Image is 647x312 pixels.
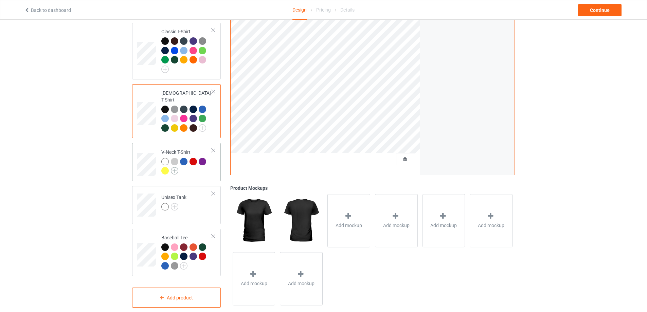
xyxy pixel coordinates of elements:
[132,143,221,181] div: V-Neck T-Shirt
[430,222,457,229] span: Add mockup
[161,194,186,210] div: Unisex Tank
[327,194,370,247] div: Add mockup
[161,66,169,73] img: svg+xml;base64,PD94bWwgdmVyc2lvbj0iMS4wIiBlbmNvZGluZz0iVVRGLTgiPz4KPHN2ZyB3aWR0aD0iMjJweCIgaGVpZ2...
[24,7,71,13] a: Back to dashboard
[132,288,221,308] div: Add product
[171,262,178,270] img: heather_texture.png
[288,280,314,287] span: Add mockup
[161,149,212,174] div: V-Neck T-Shirt
[340,0,355,19] div: Details
[161,90,212,131] div: [DEMOGRAPHIC_DATA] T-Shirt
[132,23,221,79] div: Classic T-Shirt
[132,229,221,276] div: Baseball Tee
[280,194,322,247] img: regular.jpg
[180,262,187,270] img: svg+xml;base64,PD94bWwgdmVyc2lvbj0iMS4wIiBlbmNvZGluZz0iVVRGLTgiPz4KPHN2ZyB3aWR0aD0iMjJweCIgaGVpZ2...
[171,203,178,210] img: svg+xml;base64,PD94bWwgdmVyc2lvbj0iMS4wIiBlbmNvZGluZz0iVVRGLTgiPz4KPHN2ZyB3aWR0aD0iMjJweCIgaGVpZ2...
[161,28,212,71] div: Classic T-Shirt
[199,37,206,45] img: heather_texture.png
[292,0,307,20] div: Design
[132,84,221,139] div: [DEMOGRAPHIC_DATA] T-Shirt
[171,167,178,175] img: svg+xml;base64,PD94bWwgdmVyc2lvbj0iMS4wIiBlbmNvZGluZz0iVVRGLTgiPz4KPHN2ZyB3aWR0aD0iMjJweCIgaGVpZ2...
[233,194,275,247] img: regular.jpg
[199,124,206,132] img: svg+xml;base64,PD94bWwgdmVyc2lvbj0iMS4wIiBlbmNvZGluZz0iVVRGLTgiPz4KPHN2ZyB3aWR0aD0iMjJweCIgaGVpZ2...
[241,280,267,287] span: Add mockup
[233,252,275,305] div: Add mockup
[470,194,513,247] div: Add mockup
[132,186,221,224] div: Unisex Tank
[383,222,410,229] span: Add mockup
[230,185,515,191] div: Product Mockups
[280,252,323,305] div: Add mockup
[423,194,465,247] div: Add mockup
[316,0,331,19] div: Pricing
[578,4,622,16] div: Continue
[336,222,362,229] span: Add mockup
[478,222,504,229] span: Add mockup
[161,234,212,269] div: Baseball Tee
[375,194,418,247] div: Add mockup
